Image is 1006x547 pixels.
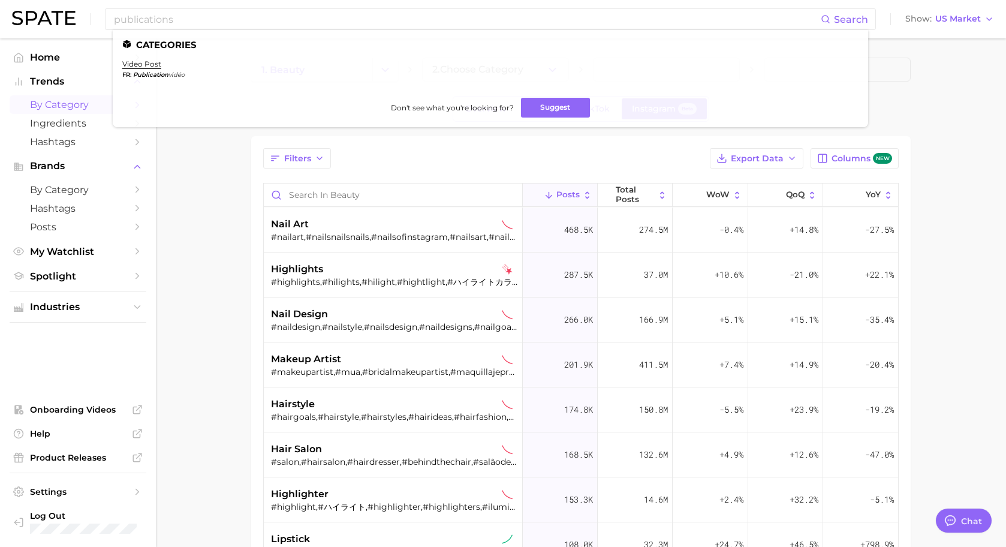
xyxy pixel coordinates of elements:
[556,190,580,200] span: Posts
[644,492,668,507] span: 14.6m
[521,98,590,118] button: Suggest
[10,242,146,261] a: My Watchlist
[10,425,146,443] a: Help
[10,449,146,467] a: Product Releases
[284,154,311,164] span: Filters
[271,321,517,332] div: #naildesign,#nailstyle,#nailsdesign,#naildesigns,#nailgoals,#nailaddict,#ネイルデザイン,#unhasdecoradas,...
[502,444,513,455] img: instagram sustained decliner
[673,184,748,207] button: WoW
[30,486,126,497] span: Settings
[271,397,315,411] span: hairstyle
[10,73,146,91] button: Trends
[639,357,668,372] span: 411.5m
[865,447,894,462] span: -47.0%
[564,357,593,372] span: 201.9k
[873,153,892,164] span: new
[834,14,868,25] span: Search
[30,99,126,110] span: by Category
[731,154,784,164] span: Export Data
[865,402,894,417] span: -19.2%
[790,447,818,462] span: +12.6%
[271,487,329,501] span: highlighter
[30,203,126,214] span: Hashtags
[271,501,517,512] div: #highlight,#ハイライト,#highlighter,#highlighters,#iluminador,#highliter,#highlightonpoint,#diorhighli...
[10,114,146,133] a: Ingredients
[30,221,126,233] span: Posts
[865,223,894,237] span: -27.5%
[719,402,743,417] span: -5.5%
[639,447,668,462] span: 132.6m
[264,208,898,253] button: nail artinstagram sustained decliner#nailart,#nailsnailsnails,#nailsofinstagram,#nailsart,#nails💅...
[719,357,743,372] span: +7.4%
[502,354,513,365] img: instagram sustained decliner
[30,428,126,439] span: Help
[710,148,803,169] button: Export Data
[264,342,898,387] button: makeup artistinstagram sustained decliner#makeupartist,#mua,#bridalmakeupartist,#maquillajeprofes...
[564,447,593,462] span: 168.5k
[564,312,593,327] span: 266.0k
[264,297,898,342] button: nail designinstagram sustained decliner#naildesign,#nailstyle,#nailsdesign,#naildesigns,#nailgoal...
[523,184,598,207] button: Posts
[790,357,818,372] span: +14.9%
[30,161,126,172] span: Brands
[30,246,126,257] span: My Watchlist
[264,432,898,477] button: hair saloninstagram sustained decliner#salon,#hairsalon,#hairdresser,#behindthechair,#salãodebele...
[122,71,133,79] span: fr
[719,223,743,237] span: -0.4%
[10,95,146,114] a: by Category
[502,309,513,320] img: instagram sustained decliner
[616,185,655,204] span: Total Posts
[271,262,323,276] span: highlights
[264,253,898,297] button: highlightsinstagram falling star#highlights,#hilights,#hilight,#hightlight,#ハイライトカラー,#hairhighlig...
[30,271,126,282] span: Spotlight
[10,267,146,285] a: Spotlight
[790,402,818,417] span: +23.9%
[502,264,513,275] img: instagram falling star
[639,402,668,417] span: 150.8m
[905,16,932,22] span: Show
[10,218,146,236] a: Posts
[30,404,126,415] span: Onboarding Videos
[502,534,513,545] img: instagram sustained riser
[30,52,126,63] span: Home
[786,190,805,200] span: QoQ
[264,387,898,432] button: hairstyleinstagram sustained decliner#hairgoals,#hairstyle,#hairstyles,#hairideas,#hairfashion,#h...
[748,184,823,207] button: QoQ
[706,190,730,200] span: WoW
[502,489,513,500] img: instagram sustained decliner
[902,11,997,27] button: ShowUS Market
[271,276,517,287] div: #highlights,#hilights,#hilight,#hightlight,#ハイライトカラー,#hairhighlights,#highlightshair,#highlighted...
[719,312,743,327] span: +5.1%
[113,9,821,29] input: Search here for a brand, industry, or ingredient
[564,402,593,417] span: 174.8k
[271,442,322,456] span: hair salon
[10,199,146,218] a: Hashtags
[715,268,743,282] span: +10.6%
[10,181,146,199] a: by Category
[12,11,76,25] img: SPATE
[598,184,673,207] button: Total Posts
[30,118,126,129] span: Ingredients
[865,357,894,372] span: -20.4%
[10,133,146,151] a: Hashtags
[790,223,818,237] span: +14.8%
[30,302,126,312] span: Industries
[564,492,593,507] span: 153.3k
[10,483,146,501] a: Settings
[790,312,818,327] span: +15.1%
[564,268,593,282] span: 287.5k
[719,447,743,462] span: +4.9%
[271,232,517,242] div: #nailart,#nailsnailsnails,#nailsofinstagram,#nailsart,#nails💅,#nailsdesign,#naildesigns,#nailsonf...
[832,153,892,164] span: Columns
[10,157,146,175] button: Brands
[271,456,517,467] div: #salon,#hairsalon,#hairdresser,#behindthechair,#salãodebeleza,#salonlife,#braider,#peluqueria,#ha...
[271,411,517,422] div: #hairgoals,#hairstyle,#hairstyles,#hairideas,#hairfashion,#hairstyling,#hairdo,#hairtrends,#miami...
[122,59,161,68] a: video post
[790,268,818,282] span: -21.0%
[719,492,743,507] span: +2.4%
[644,268,668,282] span: 37.0m
[502,219,513,230] img: instagram sustained decliner
[30,184,126,196] span: by Category
[271,532,310,546] span: lipstick
[271,366,517,377] div: #makeupartist,#mua,#bridalmakeupartist,#maquillajeprofesional,#pmuartist,#makeupartists,#weddingm...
